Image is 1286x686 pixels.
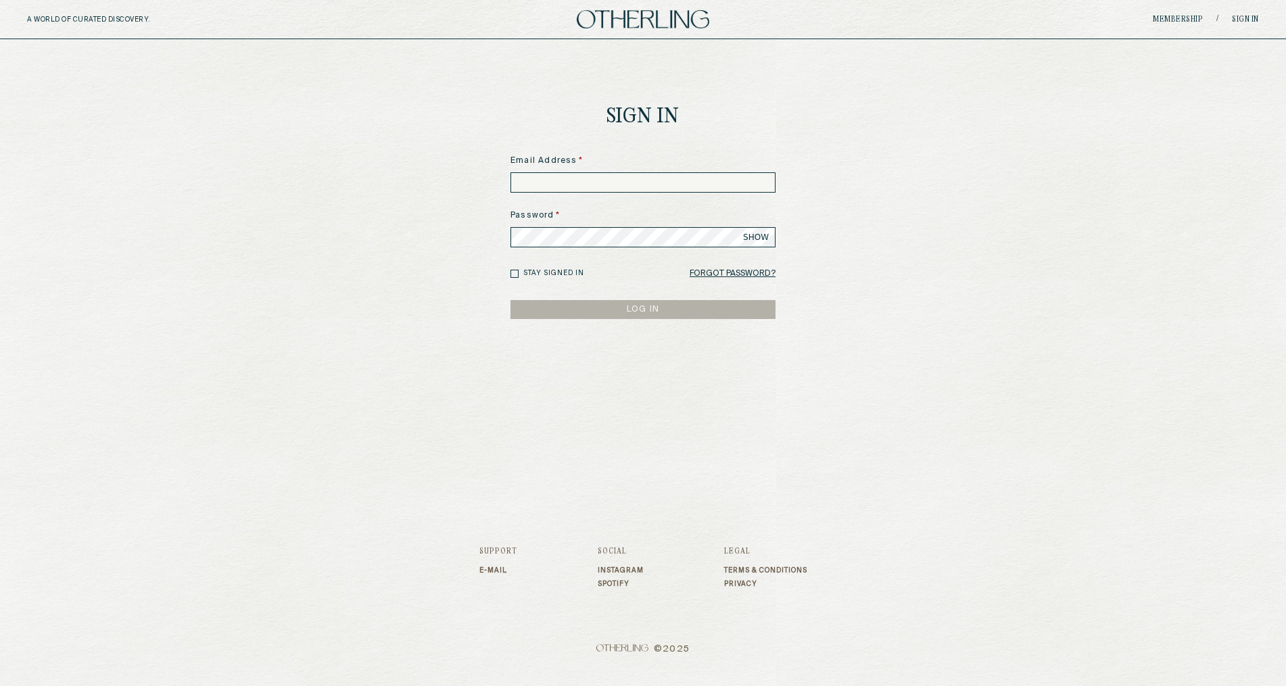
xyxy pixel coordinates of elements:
span: © 2025 [479,644,807,655]
a: Sign in [1232,16,1259,24]
button: LOG IN [510,300,776,319]
label: Stay signed in [523,268,584,278]
a: Membership [1153,16,1203,24]
a: Instagram [598,566,644,574]
label: Password [510,210,776,222]
h5: A WORLD OF CURATED DISCOVERY. [27,16,209,24]
h3: Social [598,547,644,556]
a: E-mail [479,566,517,574]
a: Privacy [724,580,807,588]
img: logo [577,10,709,28]
span: SHOW [743,232,769,243]
a: Terms & Conditions [724,566,807,574]
label: Email Address [510,155,776,167]
a: Spotify [598,580,644,588]
span: / [1216,14,1218,24]
h1: Sign In [606,107,680,128]
h3: Legal [724,547,807,556]
h3: Support [479,547,517,556]
a: Forgot Password? [690,264,776,283]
